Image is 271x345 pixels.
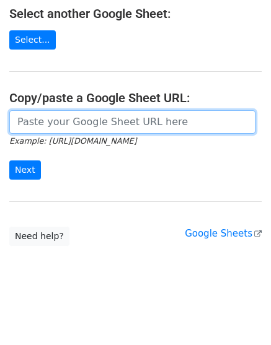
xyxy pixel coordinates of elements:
[9,30,56,50] a: Select...
[9,90,262,105] h4: Copy/paste a Google Sheet URL:
[9,136,136,146] small: Example: [URL][DOMAIN_NAME]
[9,227,69,246] a: Need help?
[9,160,41,180] input: Next
[9,6,262,21] h4: Select another Google Sheet:
[185,228,262,239] a: Google Sheets
[9,110,255,134] input: Paste your Google Sheet URL here
[209,286,271,345] iframe: Chat Widget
